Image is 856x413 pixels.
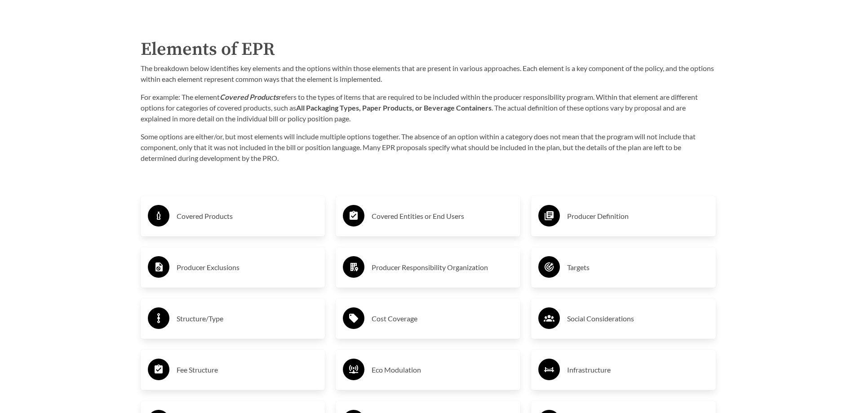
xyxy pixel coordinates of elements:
[372,209,513,223] h3: Covered Entities or End Users
[296,103,492,112] strong: All Packaging Types, Paper Products, or Beverage Containers
[177,260,318,275] h3: Producer Exclusions
[141,63,716,84] p: The breakdown below identifies key elements and the options within those elements that are presen...
[177,363,318,377] h3: Fee Structure
[372,311,513,326] h3: Cost Coverage
[567,260,709,275] h3: Targets
[567,209,709,223] h3: Producer Definition
[177,209,318,223] h3: Covered Products
[567,311,709,326] h3: Social Considerations
[141,36,716,63] h2: Elements of EPR
[220,93,279,101] strong: Covered Products
[141,92,716,124] p: For example: The element refers to the types of items that are required to be included within the...
[567,363,709,377] h3: Infrastructure
[372,260,513,275] h3: Producer Responsibility Organization
[141,131,716,164] p: Some options are either/or, but most elements will include multiple options together. The absence...
[177,311,318,326] h3: Structure/Type
[372,363,513,377] h3: Eco Modulation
